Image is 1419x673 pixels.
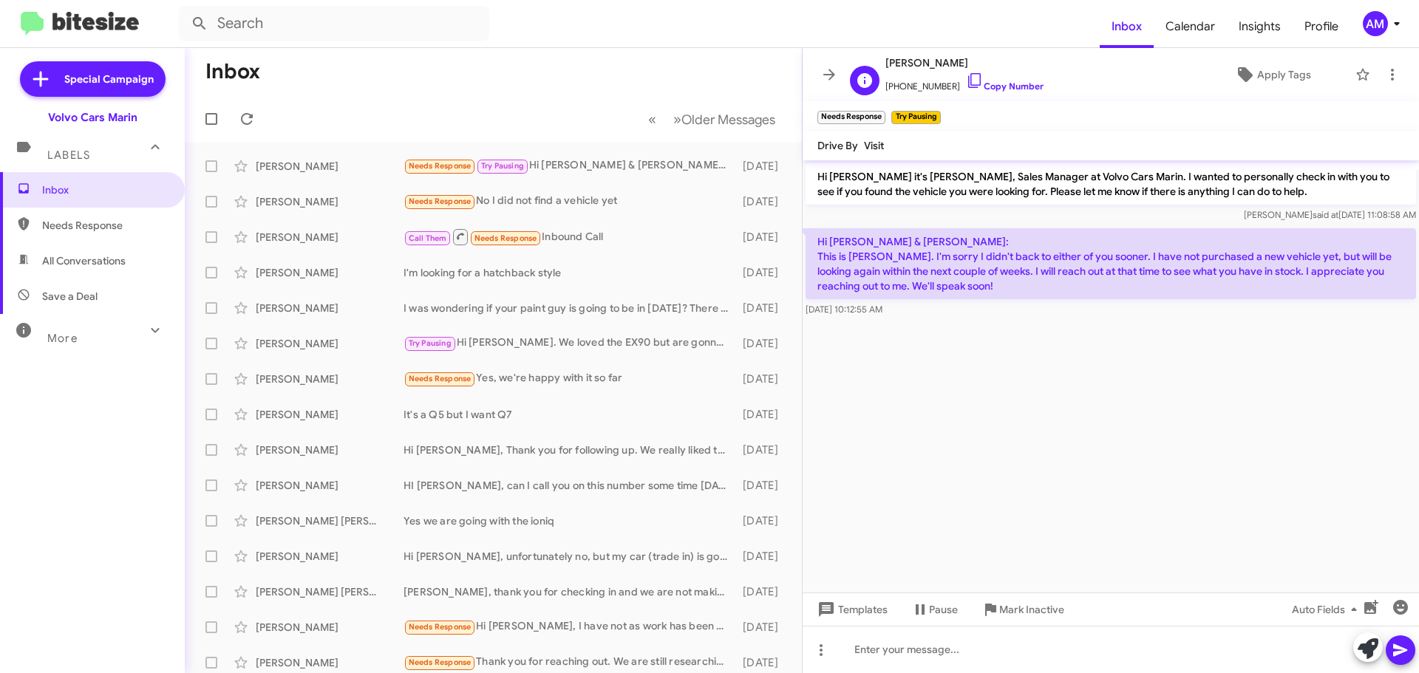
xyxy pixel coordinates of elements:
a: Calendar [1154,5,1227,48]
button: Previous [639,104,665,134]
button: Templates [803,596,899,623]
div: Thank you for reaching out. We are still researching. [404,654,735,671]
a: Special Campaign [20,61,166,97]
a: Insights [1227,5,1293,48]
input: Search [179,6,489,41]
span: Labels [47,148,90,162]
button: AM [1350,11,1403,36]
div: [DATE] [735,407,790,422]
div: No I did not find a vehicle yet [404,193,735,210]
span: Mark Inactive [999,596,1064,623]
nav: Page navigation example [640,104,784,134]
div: [DATE] [735,336,790,351]
div: It's a Q5 but I want Q7 [404,407,735,422]
div: AM [1363,11,1388,36]
span: Needs Response [409,622,472,632]
span: Templates [814,596,888,623]
small: Try Pausing [891,111,940,124]
div: [DATE] [735,655,790,670]
div: I was wondering if your paint guy is going to be in [DATE]? There were a few little things to tou... [404,301,735,315]
div: [DATE] [735,301,790,315]
div: [PERSON_NAME] [PERSON_NAME] [256,584,404,599]
p: Hi [PERSON_NAME] it's [PERSON_NAME], Sales Manager at Volvo Cars Marin. I wanted to personally ch... [806,163,1416,205]
button: Mark Inactive [970,596,1076,623]
div: HI [PERSON_NAME], can I call you on this number some time [DATE]? We are still looking for an XC9... [404,478,735,493]
span: Drive By [817,139,858,152]
span: More [47,332,78,345]
p: Hi [PERSON_NAME] & [PERSON_NAME]: This is [PERSON_NAME]. I'm sorry I didn't back to either of you... [806,228,1416,299]
div: [PERSON_NAME] [256,655,404,670]
h1: Inbox [205,60,260,83]
div: Hi [PERSON_NAME]. We loved the EX90 but are gonna hold onto our Subarus for another year for fina... [404,335,735,352]
div: [PERSON_NAME] [256,265,404,280]
span: Needs Response [409,657,472,667]
span: Needs Response [409,197,472,206]
div: [DATE] [735,265,790,280]
div: [PERSON_NAME] [256,549,404,564]
span: [PERSON_NAME] [DATE] 11:08:58 AM [1244,209,1416,220]
span: Auto Fields [1292,596,1363,623]
div: [PERSON_NAME] [256,620,404,635]
div: Hi [PERSON_NAME], Thank you for following up. We really liked the XC90 R Design. But after taxes ... [404,443,735,457]
span: Special Campaign [64,72,154,86]
span: [DATE] 10:12:55 AM [806,304,882,315]
span: [PHONE_NUMBER] [885,72,1044,94]
button: Auto Fields [1280,596,1375,623]
div: [DATE] [735,513,790,528]
div: Hi [PERSON_NAME], unfortunately no, but my car (trade in) is going through some big repairs so it... [404,549,735,564]
div: [DATE] [735,230,790,245]
button: Next [664,104,784,134]
span: All Conversations [42,253,126,268]
span: Try Pausing [481,161,524,171]
div: [DATE] [735,478,790,493]
div: [DATE] [735,443,790,457]
span: Apply Tags [1257,61,1311,88]
div: Hi [PERSON_NAME] & [PERSON_NAME]: This is [PERSON_NAME]. I'm sorry I didn't back to either of you... [404,157,735,174]
span: Visit [864,139,884,152]
div: [PERSON_NAME] [256,478,404,493]
div: [PERSON_NAME] [256,407,404,422]
span: Inbox [42,182,168,197]
div: [PERSON_NAME] [256,372,404,386]
div: [PERSON_NAME] [PERSON_NAME] [256,513,404,528]
small: Needs Response [817,111,885,124]
div: [PERSON_NAME] [256,159,404,174]
div: [DATE] [735,194,790,209]
div: [PERSON_NAME] [256,443,404,457]
span: Needs Response [409,374,472,383]
div: [PERSON_NAME] [256,301,404,315]
button: Pause [899,596,970,623]
span: » [673,110,681,129]
div: Volvo Cars Marin [48,110,137,125]
div: [DATE] [735,549,790,564]
span: Older Messages [681,112,775,128]
div: Yes, we're happy with it so far [404,370,735,387]
div: [DATE] [735,584,790,599]
div: [PERSON_NAME] [256,336,404,351]
span: [PERSON_NAME] [885,54,1044,72]
span: Needs Response [474,233,537,243]
div: [PERSON_NAME], thank you for checking in and we are not making any decisions until the first of t... [404,584,735,599]
div: [DATE] [735,159,790,174]
span: Pause [929,596,958,623]
div: Inbound Call [404,228,735,246]
a: Inbox [1100,5,1154,48]
div: Yes we are going with the ioniq [404,513,735,528]
span: Try Pausing [409,338,452,348]
div: I'm looking for a hatchback style [404,265,735,280]
span: « [648,110,656,129]
span: said at [1313,209,1338,220]
div: Hi [PERSON_NAME], I have not as work has been a little crazy and need to look at the numbers your... [404,618,735,635]
div: [DATE] [735,372,790,386]
span: Save a Deal [42,289,98,304]
span: Needs Response [409,161,472,171]
a: Copy Number [966,81,1044,92]
a: Profile [1293,5,1350,48]
div: [PERSON_NAME] [256,230,404,245]
span: Needs Response [42,218,168,233]
span: Call Them [409,233,447,243]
